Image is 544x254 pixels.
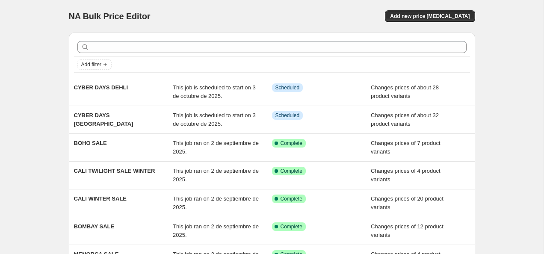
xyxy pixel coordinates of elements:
button: Add new price [MEDICAL_DATA] [385,10,475,22]
span: CALI WINTER SALE [74,195,127,202]
span: BOHO SALE [74,140,107,146]
span: This job ran on 2 de septiembre de 2025. [173,223,259,238]
span: BOMBAY SALE [74,223,115,230]
span: Scheduled [275,112,300,119]
span: This job ran on 2 de septiembre de 2025. [173,140,259,155]
span: Changes prices of about 28 product variants [371,84,439,99]
span: This job ran on 2 de septiembre de 2025. [173,195,259,210]
span: This job is scheduled to start on 3 de octubre de 2025. [173,84,256,99]
span: This job is scheduled to start on 3 de octubre de 2025. [173,112,256,127]
span: Changes prices of 20 product variants [371,195,443,210]
span: Add new price [MEDICAL_DATA] [390,13,470,20]
button: Add filter [77,59,112,70]
span: NA Bulk Price Editor [69,12,151,21]
span: CYBER DAYS [GEOGRAPHIC_DATA] [74,112,133,127]
span: Complete [281,223,302,230]
span: This job ran on 2 de septiembre de 2025. [173,168,259,183]
span: Changes prices of 12 product variants [371,223,443,238]
span: Add filter [81,61,101,68]
span: CYBER DAYS DEHLI [74,84,128,91]
span: Complete [281,168,302,174]
span: Changes prices of about 32 product variants [371,112,439,127]
span: Scheduled [275,84,300,91]
span: Complete [281,140,302,147]
span: Changes prices of 4 product variants [371,168,441,183]
span: Changes prices of 7 product variants [371,140,441,155]
span: Complete [281,195,302,202]
span: CALI TWILIGHT SALE WINTER [74,168,155,174]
